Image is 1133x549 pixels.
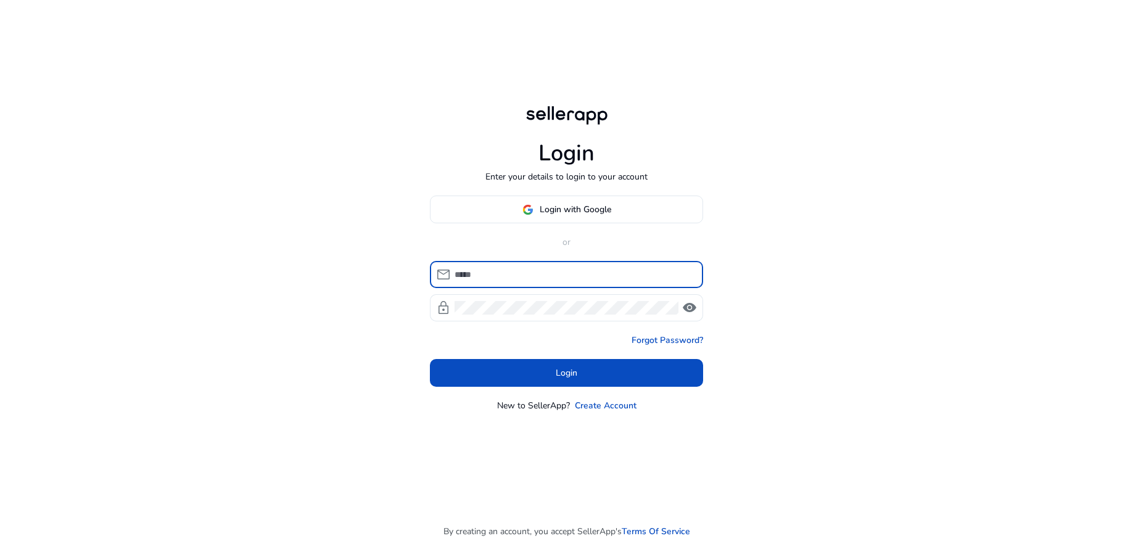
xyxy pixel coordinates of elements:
a: Create Account [575,399,637,412]
img: google-logo.svg [522,204,534,215]
h1: Login [538,140,595,167]
p: or [430,236,703,249]
span: lock [436,300,451,315]
span: Login with Google [540,203,611,216]
button: Login [430,359,703,387]
span: mail [436,267,451,282]
button: Login with Google [430,196,703,223]
a: Forgot Password? [632,334,703,347]
p: New to SellerApp? [497,399,570,412]
p: Enter your details to login to your account [485,170,648,183]
span: visibility [682,300,697,315]
a: Terms Of Service [622,525,690,538]
span: Login [556,366,577,379]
